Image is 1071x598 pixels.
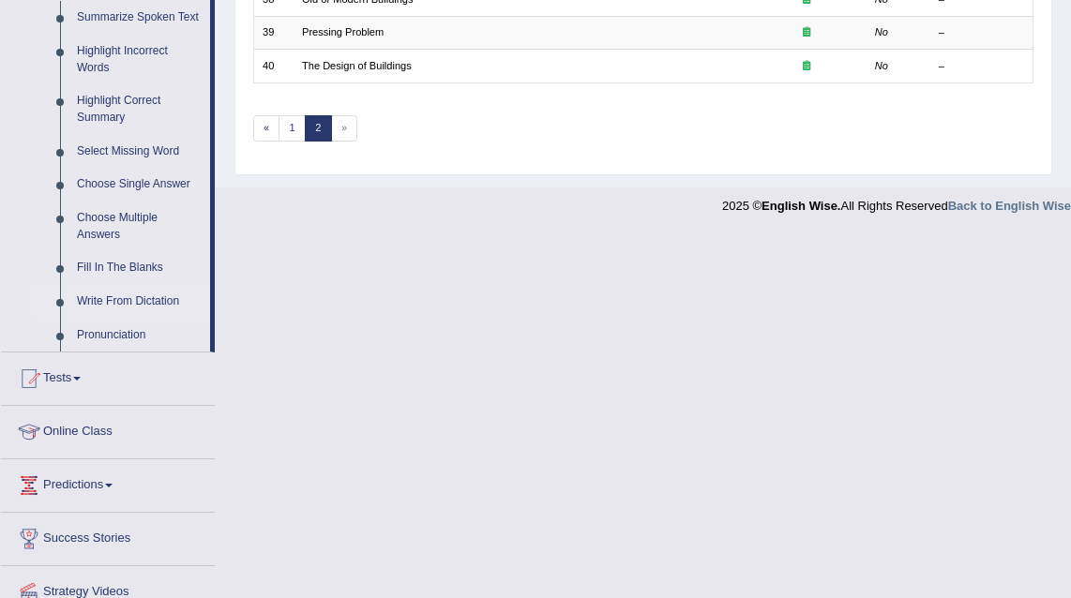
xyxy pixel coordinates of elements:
[305,115,332,142] a: 2
[722,187,1071,215] div: 2025 © All Rights Reserved
[939,59,1024,74] div: –
[755,59,857,74] div: Exam occurring question
[939,25,1024,40] div: –
[948,199,1071,213] a: Back to English Wise
[68,135,210,169] a: Select Missing Word
[253,50,294,82] td: 40
[1,352,215,399] a: Tests
[68,319,210,352] a: Pronunciation
[302,26,384,37] a: Pressing Problem
[875,60,888,71] em: No
[253,115,280,142] a: «
[302,60,412,71] a: The Design of Buildings
[68,285,210,319] a: Write From Dictation
[762,199,840,213] strong: English Wise.
[68,35,210,84] a: Highlight Incorrect Words
[1,406,215,453] a: Online Class
[755,25,857,40] div: Exam occurring question
[68,202,210,251] a: Choose Multiple Answers
[253,16,294,49] td: 39
[279,115,306,142] a: 1
[68,84,210,134] a: Highlight Correct Summary
[1,513,215,560] a: Success Stories
[68,1,210,35] a: Summarize Spoken Text
[68,251,210,285] a: Fill In The Blanks
[875,26,888,37] em: No
[68,168,210,202] a: Choose Single Answer
[1,459,215,506] a: Predictions
[331,115,358,142] span: »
